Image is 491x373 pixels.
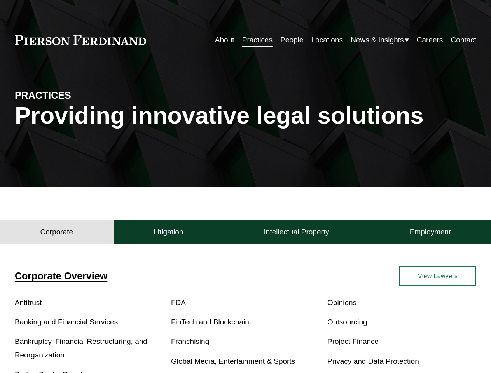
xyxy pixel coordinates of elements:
a: Banking and Financial Services [15,318,118,326]
a: Locations [311,33,343,47]
a: Careers [417,33,443,47]
a: Project Finance [327,337,379,345]
a: FDA [171,298,186,307]
a: Privacy and Data Protection [327,357,419,365]
a: Contact [451,33,477,47]
a: People [280,33,303,47]
h4: Intellectual Property [264,227,329,237]
a: View Lawyers [399,266,476,286]
a: Corporate Overview [15,270,107,281]
h4: Employment [410,227,451,237]
a: About [215,33,234,47]
span: News & Insights [351,33,404,47]
a: folder dropdown [351,33,409,47]
a: FinTech and Blockchain [171,318,249,326]
a: Opinions [327,298,356,307]
h4: PRACTICES [15,89,130,102]
a: Antitrust [15,298,42,307]
a: Practices [242,33,273,47]
a: Franchising [171,337,209,345]
h4: Corporate [40,227,73,237]
a: Global Media, Entertainment & Sports [171,357,295,365]
a: Bankruptcy, Financial Restructuring, and Reorganization [15,337,147,359]
a: Outsourcing [327,318,367,326]
h1: Providing innovative legal solutions [15,102,476,129]
h4: Litigation [154,227,183,237]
